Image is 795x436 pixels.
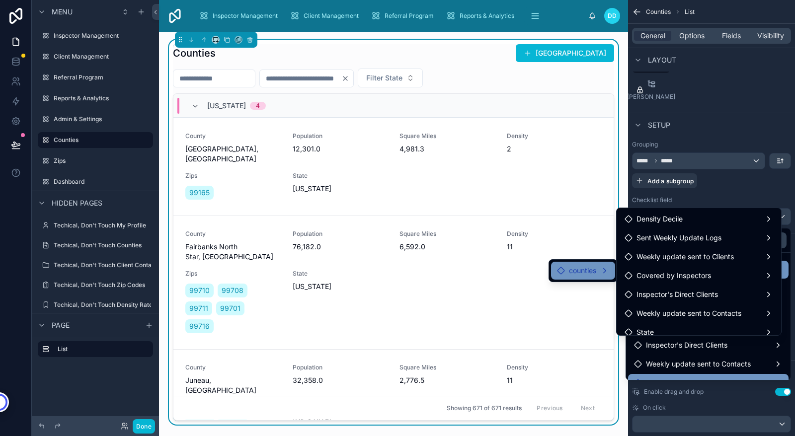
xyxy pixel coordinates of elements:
span: 99708 [222,286,243,295]
a: 99710 [185,284,214,297]
a: 99711 [185,301,212,315]
span: [US_STATE] [293,184,331,194]
button: Select Button [358,69,423,87]
span: Filter State [366,73,402,83]
span: 76,182.0 [293,242,388,252]
span: 11 [507,375,602,385]
a: Reports & Analytics [443,7,521,25]
span: Inspector's Direct Clients [646,339,727,351]
span: Density [507,230,602,238]
span: County [185,230,281,238]
span: 99165 [189,188,210,198]
span: Population [293,230,388,238]
span: Covered by Inspectors [636,270,711,282]
a: Client Management [287,7,366,25]
span: State [293,172,388,180]
a: 99708 [218,284,247,297]
span: Inspector's Direct Clients [636,289,718,300]
button: Clear [341,74,353,82]
span: 99701 [220,303,240,313]
a: County[GEOGRAPHIC_DATA], [GEOGRAPHIC_DATA]Population12,301.0Square Miles4,981.3Density2Zips99165S... [173,118,614,216]
span: County [185,132,281,140]
span: 99716 [189,321,210,331]
span: Population [293,132,388,140]
span: [US_STATE] [293,282,331,291]
span: 11 [507,242,602,252]
span: State [646,377,663,389]
span: Square Miles [399,132,495,140]
span: Showing 671 of 671 results [447,404,522,412]
span: Density [507,132,602,140]
span: Reports & Analytics [460,12,514,20]
a: CountyFairbanks North Star, [GEOGRAPHIC_DATA]Population76,182.0Square Miles6,592.0Density11Zips99... [173,216,614,349]
span: Square Miles [399,230,495,238]
a: Referral Program [368,7,441,25]
span: State [636,326,654,338]
span: State [293,270,388,278]
span: Sent Weekly Update Logs [636,232,721,244]
span: 6,592.0 [399,242,495,252]
span: County [185,363,281,371]
span: Density [507,363,602,371]
span: Client Management [304,12,359,20]
span: 2 [507,144,602,154]
a: 99701 [216,301,244,315]
span: 99711 [189,303,208,313]
h1: Counties [173,46,216,60]
span: Weekly update sent to Contacts [636,307,741,319]
img: App logo [167,8,183,24]
span: Inspector Management [213,12,278,20]
button: [GEOGRAPHIC_DATA] [516,44,614,62]
span: Population [293,363,388,371]
span: [US_STATE] [207,101,246,111]
span: Density Decile [636,213,683,225]
a: 99716 [185,319,214,333]
span: 2,776.5 [399,375,495,385]
span: Zips [185,172,281,180]
span: Fairbanks North Star, [GEOGRAPHIC_DATA] [185,242,281,262]
span: Weekly update sent to Contacts [646,358,751,370]
span: [GEOGRAPHIC_DATA], [GEOGRAPHIC_DATA] [185,144,281,164]
a: 99165 [185,186,214,200]
span: DD [608,12,617,20]
div: scrollable content [191,5,588,27]
span: Square Miles [399,363,495,371]
span: 12,301.0 [293,144,388,154]
span: Zips [185,270,281,278]
div: 4 [256,102,260,110]
span: Referral Program [385,12,434,20]
span: 4,981.3 [399,144,495,154]
span: 99710 [189,286,210,295]
span: Juneau, [GEOGRAPHIC_DATA] [185,375,281,395]
a: Inspector Management [196,7,285,25]
span: Weekly update sent to Clients [636,251,734,263]
span: counties [569,265,596,277]
span: 32,358.0 [293,375,388,385]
